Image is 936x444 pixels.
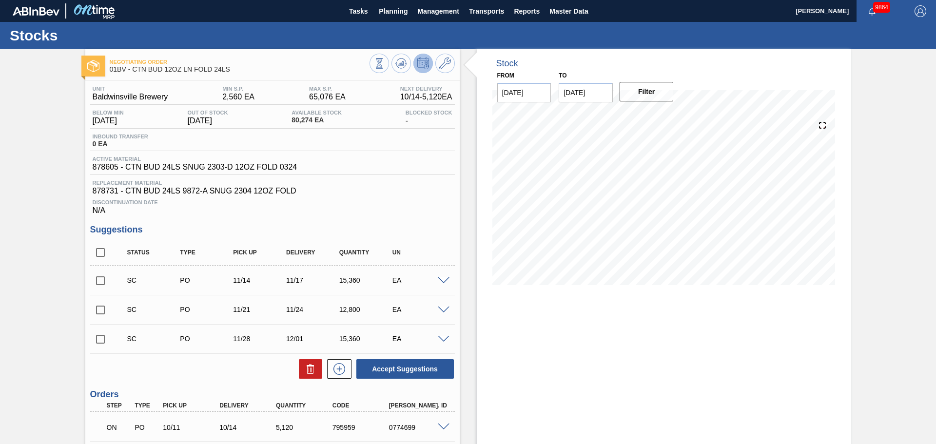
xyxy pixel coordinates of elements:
[160,424,224,431] div: 10/11/2025
[93,156,297,162] span: Active Material
[284,306,343,313] div: 11/24/2025
[93,180,452,186] span: Replacement Material
[309,93,346,101] span: 65,076 EA
[400,93,452,101] span: 10/14 - 5,120 EA
[110,66,370,73] span: 01BV - CTN BUD 12OZ LN FOLD 24LS
[104,417,134,438] div: Negotiating Order
[125,335,184,343] div: Suggestion Created
[337,306,396,313] div: 12,800
[177,249,236,256] div: Type
[90,225,455,235] h3: Suggestions
[497,83,551,102] input: mm/dd/yyyy
[284,276,343,284] div: 11/17/2025
[284,249,343,256] div: Delivery
[390,276,449,284] div: EA
[273,424,337,431] div: 5,120
[390,249,449,256] div: UN
[104,402,134,409] div: Step
[390,335,449,343] div: EA
[309,86,346,92] span: MAX S.P.
[559,72,566,79] label: to
[93,110,124,116] span: Below Min
[132,424,161,431] div: Purchase order
[351,358,455,380] div: Accept Suggestions
[110,59,370,65] span: Negotiating Order
[93,86,168,92] span: Unit
[549,5,588,17] span: Master Data
[93,134,148,139] span: Inbound Transfer
[93,93,168,101] span: Baldwinsville Brewery
[337,249,396,256] div: Quantity
[292,110,342,116] span: Available Stock
[231,335,290,343] div: 11/28/2025
[348,5,369,17] span: Tasks
[177,306,236,313] div: Purchase order
[387,402,450,409] div: [PERSON_NAME]. ID
[217,424,280,431] div: 10/14/2025
[379,5,408,17] span: Planning
[93,163,297,172] span: 878605 - CTN BUD 24LS SNUG 2303-D 12OZ FOLD 0324
[469,5,504,17] span: Transports
[217,402,280,409] div: Delivery
[10,30,183,41] h1: Stocks
[107,424,131,431] p: ON
[387,424,450,431] div: 0774699
[125,306,184,313] div: Suggestion Created
[873,2,890,13] span: 9864
[403,110,455,125] div: -
[497,72,514,79] label: From
[294,359,322,379] div: Delete Suggestions
[125,249,184,256] div: Status
[330,424,393,431] div: 795959
[356,359,454,379] button: Accept Suggestions
[559,83,613,102] input: mm/dd/yyyy
[400,86,452,92] span: Next Delivery
[337,335,396,343] div: 15,360
[93,187,452,195] span: 878731 - CTN BUD 24LS 9872-A SNUG 2304 12OZ FOLD
[284,335,343,343] div: 12/01/2025
[417,5,459,17] span: Management
[177,335,236,343] div: Purchase order
[857,4,888,18] button: Notifications
[330,402,393,409] div: Code
[87,60,99,72] img: Ícone
[13,7,59,16] img: TNhmsLtSVTkK8tSr43FrP2fwEKptu5GPRR3wAAAABJRU5ErkJggg==
[231,249,290,256] div: Pick up
[620,82,674,101] button: Filter
[322,359,351,379] div: New suggestion
[90,195,455,215] div: N/A
[132,402,161,409] div: Type
[231,306,290,313] div: 11/21/2025
[370,54,389,73] button: Stocks Overview
[292,116,342,124] span: 80,274 EA
[188,116,228,125] span: [DATE]
[391,54,411,73] button: Update Chart
[222,86,254,92] span: MIN S.P.
[93,199,452,205] span: Discontinuation Date
[231,276,290,284] div: 11/14/2025
[413,54,433,73] button: Deprogram Stock
[337,276,396,284] div: 15,360
[188,110,228,116] span: Out Of Stock
[514,5,540,17] span: Reports
[406,110,452,116] span: Blocked Stock
[125,276,184,284] div: Suggestion Created
[160,402,224,409] div: Pick up
[273,402,337,409] div: Quantity
[390,306,449,313] div: EA
[435,54,455,73] button: Go to Master Data / General
[93,116,124,125] span: [DATE]
[177,276,236,284] div: Purchase order
[915,5,926,17] img: Logout
[222,93,254,101] span: 2,560 EA
[93,140,148,148] span: 0 EA
[496,58,518,69] div: Stock
[90,389,455,400] h3: Orders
